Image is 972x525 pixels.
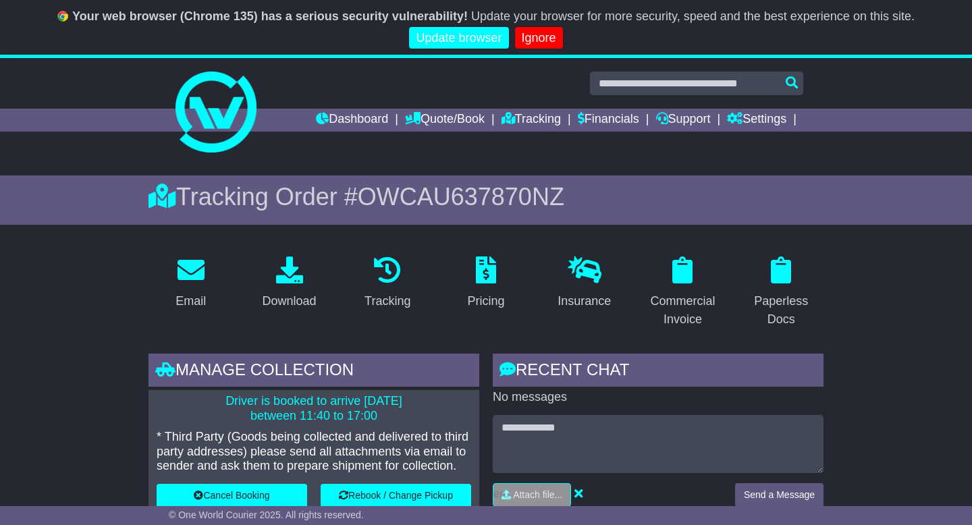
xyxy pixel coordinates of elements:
[263,292,317,310] div: Download
[493,354,823,390] div: RECENT CHAT
[157,484,307,507] button: Cancel Booking
[468,292,505,310] div: Pricing
[405,109,485,132] a: Quote/Book
[471,9,915,23] span: Update your browser for more security, speed and the best experience on this site.
[321,484,471,507] button: Rebook / Change Pickup
[649,292,717,329] div: Commercial Invoice
[459,252,514,315] a: Pricing
[167,252,215,315] a: Email
[175,292,206,310] div: Email
[549,252,620,315] a: Insurance
[727,109,786,132] a: Settings
[409,27,508,49] a: Update browser
[148,354,479,390] div: Manage collection
[735,483,823,507] button: Send a Message
[157,394,471,423] p: Driver is booked to arrive [DATE] between 11:40 to 17:00
[656,109,711,132] a: Support
[316,109,388,132] a: Dashboard
[502,109,561,132] a: Tracking
[157,430,471,474] p: * Third Party (Goods being collected and delivered to third party addresses) please send all atta...
[515,27,563,49] a: Ignore
[169,509,364,520] span: © One World Courier 2025. All rights reserved.
[364,292,410,310] div: Tracking
[148,182,823,211] div: Tracking Order #
[72,9,468,23] b: Your web browser (Chrome 135) has a serious security vulnerability!
[558,292,611,310] div: Insurance
[578,109,639,132] a: Financials
[356,252,419,315] a: Tracking
[747,292,815,329] div: Paperless Docs
[493,390,823,405] p: No messages
[254,252,325,315] a: Download
[358,183,564,211] span: OWCAU637870NZ
[738,252,823,333] a: Paperless Docs
[641,252,726,333] a: Commercial Invoice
